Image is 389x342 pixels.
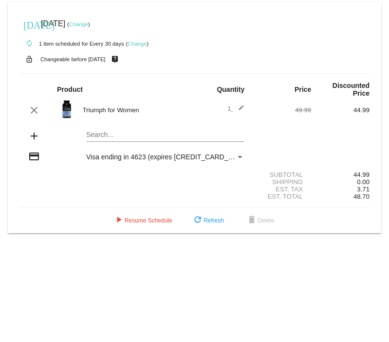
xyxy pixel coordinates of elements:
[295,85,311,93] strong: Price
[333,82,370,97] strong: Discounted Price
[192,215,204,226] mat-icon: refresh
[253,178,311,186] div: Shipping
[28,130,40,142] mat-icon: add
[253,171,311,178] div: Subtotal
[357,178,370,186] span: 0.00
[253,186,311,193] div: Est. Tax
[67,21,90,27] small: ( )
[184,212,232,229] button: Refresh
[233,104,244,116] mat-icon: edit
[357,186,370,193] span: 3.71
[311,171,370,178] div: 44.99
[246,217,275,224] span: Delete
[126,41,149,47] small: ( )
[311,106,370,114] div: 44.99
[113,217,172,224] span: Resume Schedule
[238,212,282,229] button: Delete
[19,41,124,47] small: 1 item scheduled for Every 30 days
[253,106,311,114] div: 49.99
[23,53,35,66] mat-icon: lock_open
[109,53,121,66] mat-icon: live_help
[105,212,180,229] button: Resume Schedule
[246,215,258,226] mat-icon: delete
[217,85,244,93] strong: Quantity
[23,18,35,30] mat-icon: [DATE]
[128,41,147,47] a: Change
[28,104,40,116] mat-icon: clear
[192,217,224,224] span: Refresh
[57,85,83,93] strong: Product
[78,106,195,114] div: Triumph for Women
[28,151,40,162] mat-icon: credit_card
[353,193,370,200] span: 48.70
[40,56,106,62] small: Changeable before [DATE]
[57,100,76,119] img: updated-4.8-triumph-female.png
[227,105,244,112] span: 1
[86,131,244,139] input: Search...
[86,153,244,161] mat-select: Payment Method
[69,21,88,27] a: Change
[253,193,311,200] div: Est. Total
[113,215,125,226] mat-icon: play_arrow
[86,153,249,161] span: Visa ending in 4623 (expires [CREDIT_CARD_DATA])
[23,38,35,50] mat-icon: autorenew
